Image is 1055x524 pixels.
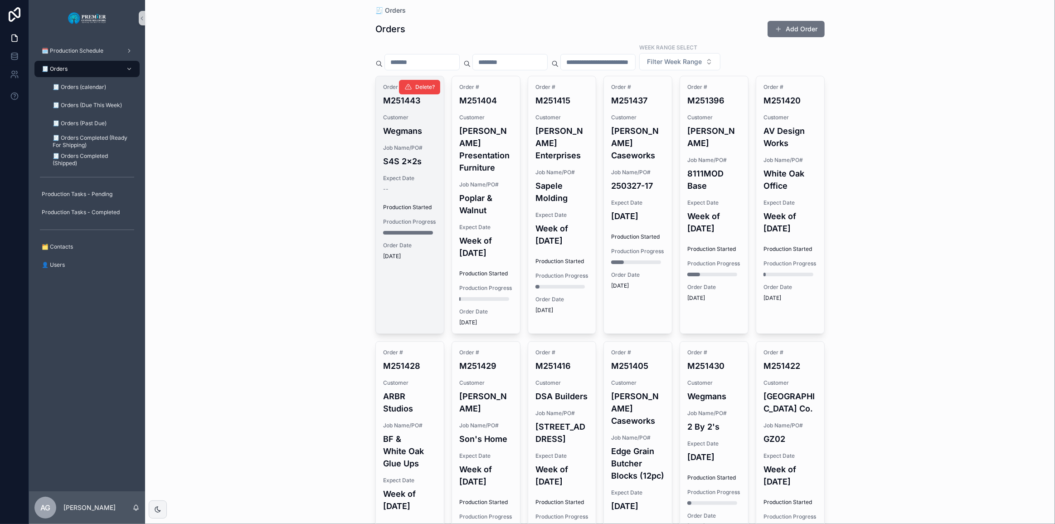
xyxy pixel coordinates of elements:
span: Job Name/PO# [535,169,589,176]
span: Customer [763,114,817,121]
h4: Week of [DATE] [763,210,817,235]
a: 👤 Users [34,257,140,273]
span: Customer [459,379,513,387]
span: Expect Date [535,211,589,219]
a: 🧾 Orders [34,61,140,77]
span: Order # [459,349,513,356]
span: Production Started [383,204,437,211]
span: Production Started [459,270,513,277]
h4: Wegmans [687,390,741,402]
span: Production Progress [763,513,817,520]
h4: [STREET_ADDRESS] [535,421,589,445]
span: Order # [459,83,513,91]
h4: M251420 [763,94,817,107]
span: Production Started [535,499,589,506]
span: -- [383,186,389,193]
span: Production Progress [459,513,513,520]
span: Production Progress [459,284,513,292]
span: Production Started [459,499,513,506]
h4: [PERSON_NAME] [459,390,513,415]
span: Job Name/PO# [763,422,817,429]
button: Delete? [399,80,440,94]
h4: M251429 [459,360,513,372]
span: 🧾 Orders (calendar) [53,83,106,91]
span: Expect Date [383,175,437,182]
span: 🗂️ Contacts [42,243,73,250]
span: Production Progress [611,248,665,255]
span: Production Tasks - Pending [42,191,112,198]
h4: [DATE] [611,210,665,222]
span: Production Tasks - Completed [42,209,120,216]
h4: [PERSON_NAME] Caseworks [611,125,665,162]
span: Order # [763,83,817,91]
h4: M251422 [763,360,817,372]
span: Order # [383,349,437,356]
span: Job Name/PO# [687,410,741,417]
a: 🗓️ Production Schedule [34,43,140,59]
span: Job Name/PO# [459,181,513,188]
h4: [PERSON_NAME] Enterprises [535,125,589,162]
span: Job Name/PO# [611,434,665,441]
h4: BF & White Oak Glue Ups [383,433,437,470]
span: Order # [535,83,589,91]
span: 🗓️ Production Schedule [42,47,103,54]
span: Order Date [763,284,817,291]
button: Add Order [768,21,825,37]
span: Order # [611,349,665,356]
h4: Week of [DATE] [687,210,741,235]
h4: M251430 [687,360,741,372]
span: Production Progress [687,260,741,267]
h4: [DATE] [687,451,741,463]
span: Production Started [535,258,589,265]
span: Job Name/PO# [611,169,665,176]
a: Production Tasks - Pending [34,186,140,202]
h4: M251396 [687,94,741,107]
a: Order #M251415Customer[PERSON_NAME] EnterprisesJob Name/PO#Sapele MoldingExpect DateWeek of [DATE... [528,76,597,334]
a: 🧾 Orders (Due This Week) [45,97,140,113]
a: Order #M251420CustomerAV Design WorksJob Name/PO#White Oak OfficeExpect DateWeek of [DATE]Product... [756,76,825,334]
h4: [DATE] [611,500,665,512]
a: Order #M251437Customer[PERSON_NAME] CaseworksJob Name/PO#250327-17Expect Date[DATE]Production Sta... [603,76,672,334]
span: Expect Date [535,452,589,460]
p: [PERSON_NAME] [63,503,116,512]
span: Order Date [459,308,513,315]
h4: 250327-17 [611,180,665,192]
span: [DATE] [687,294,741,302]
span: Order # [611,83,665,91]
a: 🧾 Orders (calendar) [45,79,140,95]
h4: White Oak Office [763,167,817,192]
h4: M251437 [611,94,665,107]
h4: S4S 2x2s [383,155,437,167]
h1: Orders [375,23,405,35]
span: Production Started [763,245,817,253]
span: Expect Date [763,199,817,206]
h4: [PERSON_NAME] Caseworks [611,390,665,427]
span: Job Name/PO# [535,410,589,417]
span: 🧾 Orders (Past Due) [53,120,107,127]
span: Production Started [687,245,741,253]
span: AG [40,502,50,513]
a: Order #M251404Customer[PERSON_NAME] Presentation FurnitureJob Name/PO#Poplar & WalnutExpect DateW... [452,76,520,334]
span: Expect Date [687,199,741,206]
h4: M251415 [535,94,589,107]
span: Customer [535,114,589,121]
span: Order # [763,349,817,356]
a: 🧾 Orders [375,6,406,15]
span: 🧾 Orders (Due This Week) [53,102,122,109]
h4: 8111MOD Base [687,167,741,192]
span: Customer [611,379,665,387]
span: 🧾 Orders [42,65,68,73]
span: Order # [383,83,437,91]
span: Job Name/PO# [763,157,817,164]
span: [DATE] [535,307,589,314]
img: App logo [68,11,107,25]
span: Expect Date [687,440,741,447]
h4: M251428 [383,360,437,372]
div: scrollable content [29,36,145,285]
span: Production Started [687,474,741,481]
span: Expect Date [611,489,665,496]
span: Production Started [611,233,665,240]
h4: 2 By 2's [687,421,741,433]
